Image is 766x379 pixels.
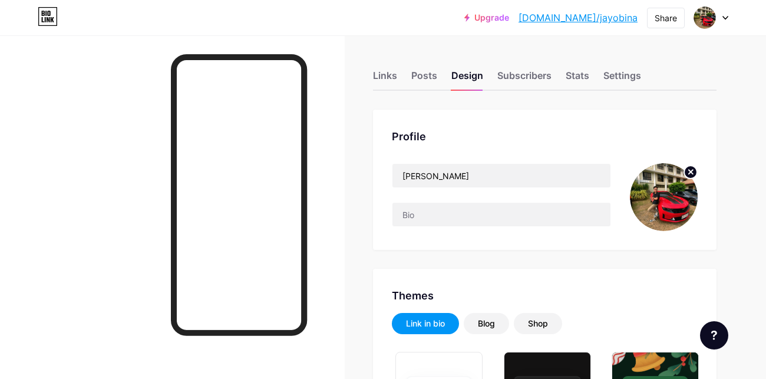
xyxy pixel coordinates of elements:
[392,128,698,144] div: Profile
[464,13,509,22] a: Upgrade
[373,68,397,90] div: Links
[603,68,641,90] div: Settings
[478,318,495,329] div: Blog
[630,163,698,231] img: jay obina
[519,11,638,25] a: [DOMAIN_NAME]/jayobina
[411,68,437,90] div: Posts
[694,6,716,29] img: jay obina
[528,318,548,329] div: Shop
[655,12,677,24] div: Share
[566,68,589,90] div: Stats
[497,68,552,90] div: Subscribers
[451,68,483,90] div: Design
[392,288,698,304] div: Themes
[392,203,610,226] input: Bio
[392,164,610,187] input: Name
[406,318,445,329] div: Link in bio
